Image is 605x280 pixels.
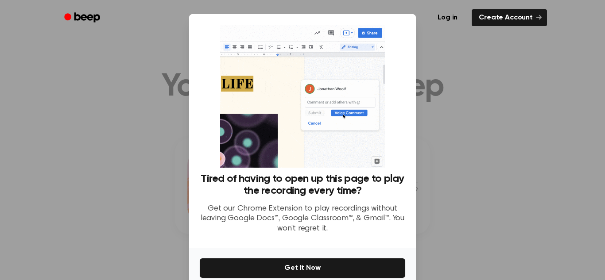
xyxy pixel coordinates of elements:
[429,8,466,28] a: Log in
[58,9,108,27] a: Beep
[220,25,384,168] img: Beep extension in action
[200,173,405,197] h3: Tired of having to open up this page to play the recording every time?
[200,204,405,234] p: Get our Chrome Extension to play recordings without leaving Google Docs™, Google Classroom™, & Gm...
[472,9,547,26] a: Create Account
[200,258,405,278] button: Get It Now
